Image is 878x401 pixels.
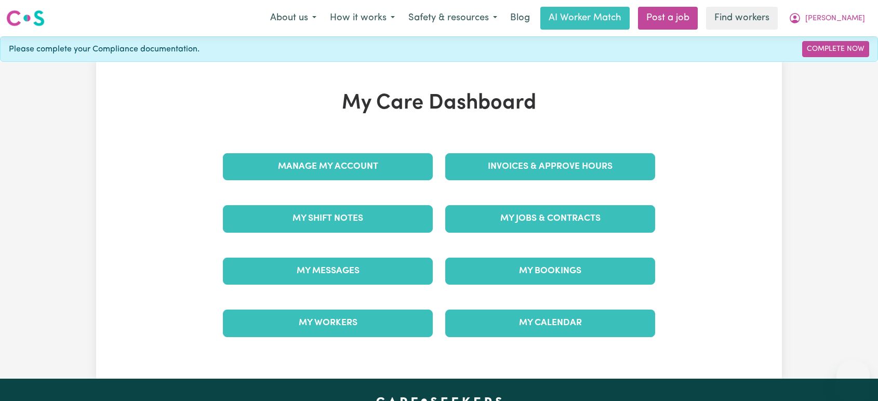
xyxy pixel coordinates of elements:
[6,9,45,28] img: Careseekers logo
[402,7,504,29] button: Safety & resources
[445,310,655,337] a: My Calendar
[445,153,655,180] a: Invoices & Approve Hours
[805,13,865,24] span: [PERSON_NAME]
[782,7,872,29] button: My Account
[445,258,655,285] a: My Bookings
[802,41,869,57] a: Complete Now
[638,7,698,30] a: Post a job
[223,310,433,337] a: My Workers
[836,359,870,393] iframe: Button to launch messaging window
[540,7,630,30] a: AI Worker Match
[504,7,536,30] a: Blog
[706,7,778,30] a: Find workers
[223,205,433,232] a: My Shift Notes
[323,7,402,29] button: How it works
[6,6,45,30] a: Careseekers logo
[263,7,323,29] button: About us
[445,205,655,232] a: My Jobs & Contracts
[217,91,661,116] h1: My Care Dashboard
[223,258,433,285] a: My Messages
[9,43,199,56] span: Please complete your Compliance documentation.
[223,153,433,180] a: Manage My Account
